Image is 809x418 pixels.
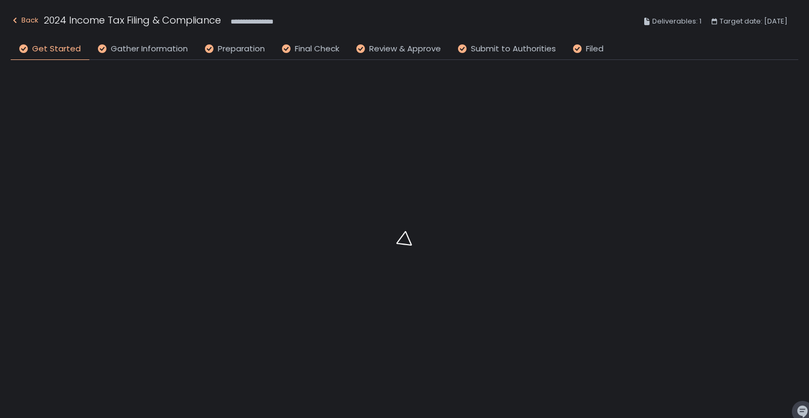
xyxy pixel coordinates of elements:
span: Preparation [218,43,265,55]
h1: 2024 Income Tax Filing & Compliance [44,13,221,27]
div: Back [11,14,39,27]
span: Target date: [DATE] [720,15,788,28]
span: Final Check [295,43,339,55]
button: Back [11,13,39,31]
span: Review & Approve [369,43,441,55]
span: Filed [586,43,604,55]
span: Submit to Authorities [471,43,556,55]
span: Get Started [32,43,81,55]
span: Deliverables: 1 [652,15,701,28]
span: Gather Information [111,43,188,55]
